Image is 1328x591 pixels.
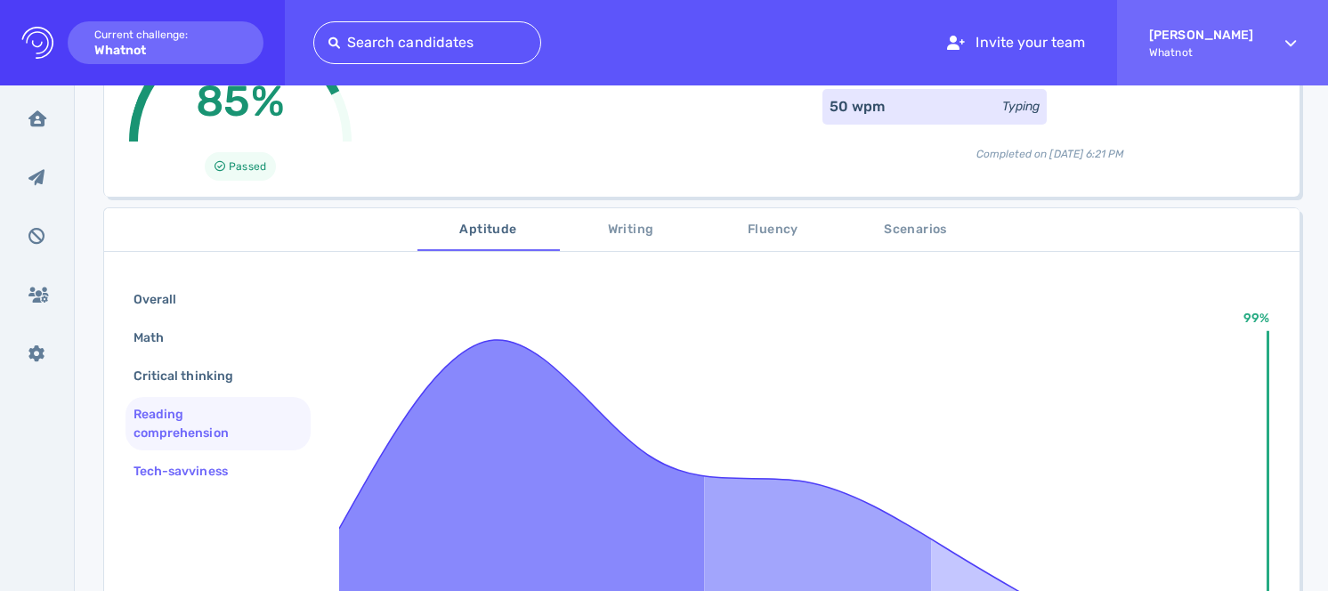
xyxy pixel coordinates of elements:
div: Overall [130,287,198,312]
div: 50 wpm [830,96,885,117]
div: Typing [1002,97,1040,116]
span: Writing [571,219,692,241]
span: Aptitude [428,219,549,241]
div: Tech-savviness [130,458,249,484]
text: 99% [1243,311,1269,326]
span: Whatnot [1149,46,1253,59]
div: Reading comprehension [130,401,292,446]
span: Passed [229,156,265,177]
div: Completed on [DATE] 6:21 PM [822,132,1278,162]
div: Math [130,325,185,351]
span: 85% [196,76,284,126]
span: Fluency [713,219,834,241]
strong: [PERSON_NAME] [1149,28,1253,43]
span: Scenarios [855,219,976,241]
div: Critical thinking [130,363,255,389]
